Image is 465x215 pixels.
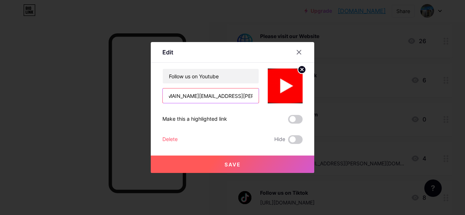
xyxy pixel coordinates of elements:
[162,115,227,124] div: Make this a highlighted link
[274,135,285,144] span: Hide
[225,161,241,168] span: Save
[162,135,178,144] div: Delete
[268,69,303,103] img: link_thumbnail
[163,88,259,103] input: URL
[163,69,259,83] input: Title
[151,156,314,173] button: Save
[162,48,173,57] div: Edit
